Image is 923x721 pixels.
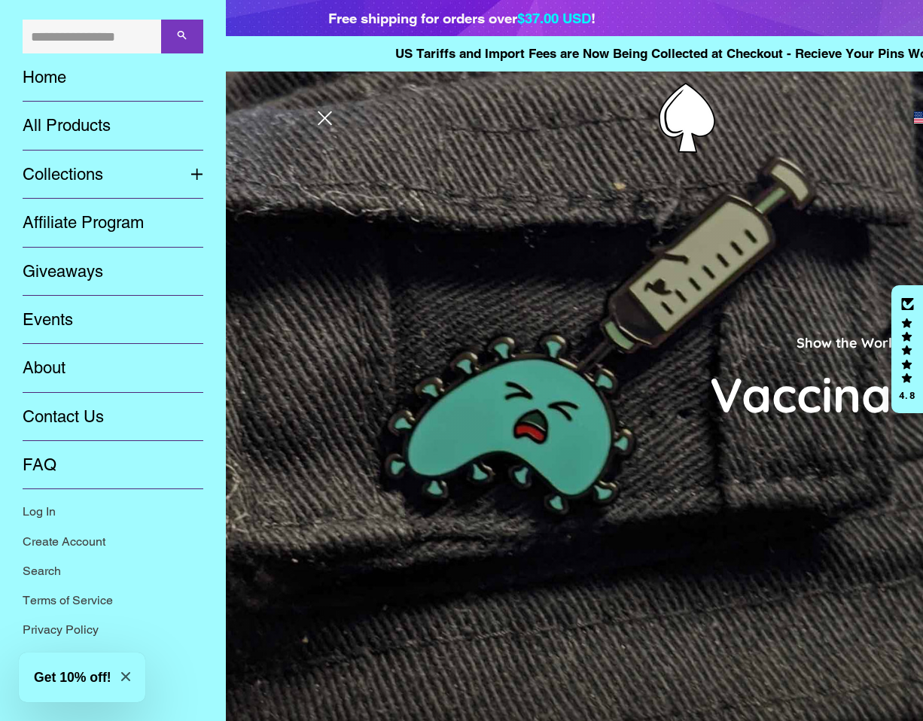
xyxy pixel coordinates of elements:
a: About [11,344,215,392]
a: Collections [11,151,179,199]
img: Pin-Ace [659,83,715,153]
a: Giveaways [11,248,215,296]
a: All Products [11,102,215,150]
a: Shipping Policy [11,644,215,674]
a: Affiliate Program [11,199,215,247]
span: $37.00 USD [517,10,591,26]
a: FAQ [11,441,215,489]
a: Contact Us [11,393,215,441]
a: Log In [11,497,215,526]
input: Search our store [23,20,161,53]
a: Terms of Service [11,586,215,615]
a: Refund Policy [11,674,215,704]
div: Free shipping for orders over ! [328,8,596,29]
a: Home [11,53,215,102]
div: Click to open Judge.me floating reviews tab [891,285,923,413]
div: 4.8 [898,391,916,400]
a: Create Account [11,527,215,556]
a: Privacy Policy [11,615,215,644]
a: Events [11,296,215,344]
a: Search [11,556,215,586]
